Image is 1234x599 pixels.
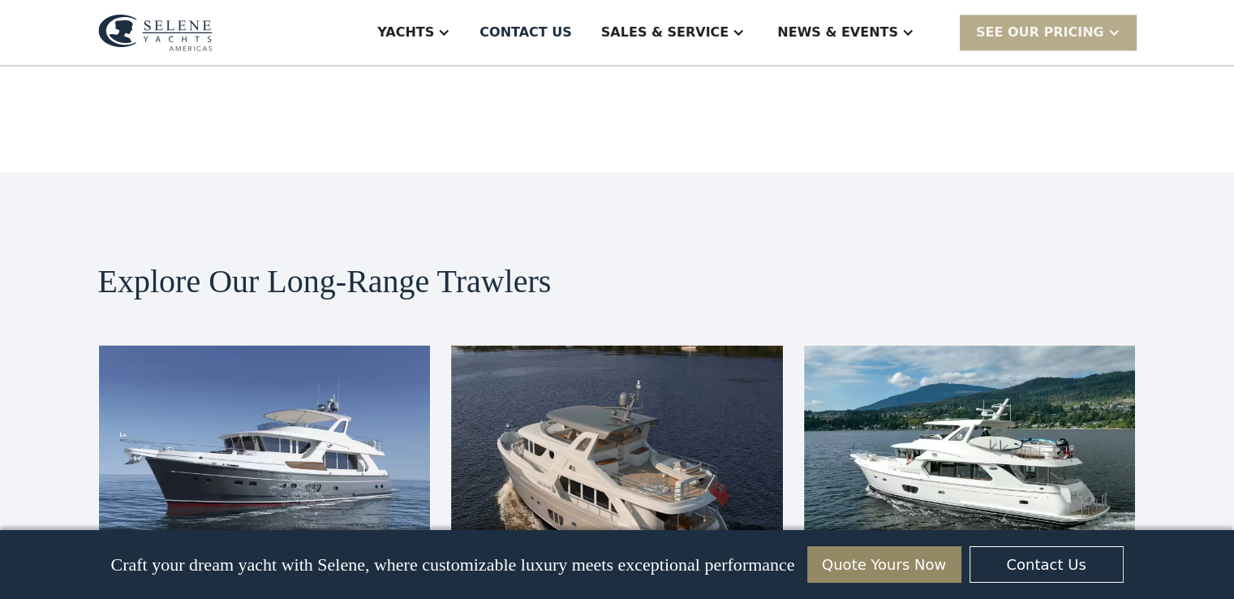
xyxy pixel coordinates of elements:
div: SEE Our Pricing [976,23,1104,42]
p: Craft your dream yacht with Selene, where customizable luxury meets exceptional performance [110,554,794,575]
a: Quote Yours Now [807,546,961,583]
a: Contact Us [970,546,1124,583]
span: Tick the box below to receive occasional updates, exclusive offers, and VIP access via text message. [2,554,259,597]
img: logo [98,14,213,51]
div: SEE Our Pricing [960,15,1137,50]
div: Yachts [377,23,434,42]
h2: Explore Our Long-Range Trawlers [98,263,1137,299]
div: Sales & Service [601,23,729,42]
div: Contact US [479,23,572,42]
div: News & EVENTS [777,23,898,42]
